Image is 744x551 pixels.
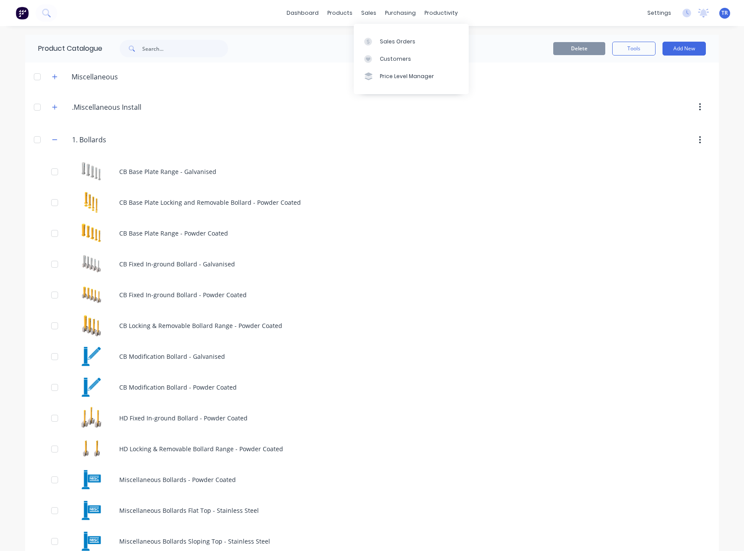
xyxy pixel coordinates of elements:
button: Tools [612,42,656,56]
div: purchasing [381,7,420,20]
input: Enter category name [72,134,175,145]
div: sales [357,7,381,20]
div: CB Modification Bollard - Powder CoatedCB Modification Bollard - Powder Coated [25,372,719,403]
div: CB Base Plate Range - Powder CoatedCB Base Plate Range - Powder Coated [25,218,719,249]
a: Price Level Manager [354,68,469,85]
div: Miscellaneous Bollards Flat Top - Stainless SteelMiscellaneous Bollards Flat Top - Stainless Steel [25,495,719,526]
div: products [323,7,357,20]
div: Customers [380,55,411,63]
div: settings [643,7,675,20]
button: Delete [553,42,605,55]
div: CB Locking & Removable Bollard Range - Powder CoatedCB Locking & Removable Bollard Range - Powder... [25,310,719,341]
button: Add New [662,42,706,56]
span: TR [721,9,728,17]
div: Miscellaneous [65,72,125,82]
img: Factory [16,7,29,20]
a: dashboard [282,7,323,20]
div: Price Level Manager [380,72,434,80]
div: CB Fixed In-ground Bollard - Powder CoatedCB Fixed In-ground Bollard - Powder Coated [25,279,719,310]
a: Sales Orders [354,33,469,50]
input: Search... [142,40,228,57]
input: Enter category name [72,102,175,112]
div: productivity [420,7,462,20]
div: Sales Orders [380,38,415,46]
div: Product Catalogue [25,35,102,62]
div: HD Locking & Removable Bollard Range - Powder CoatedHD Locking & Removable Bollard Range - Powder... [25,433,719,464]
div: CB Modification Bollard - Galvanised CB Modification Bollard - Galvanised [25,341,719,372]
div: CB Fixed In-ground Bollard - GalvanisedCB Fixed In-ground Bollard - Galvanised [25,249,719,279]
div: HD Fixed In-ground Bollard - Powder CoatedHD Fixed In-ground Bollard - Powder Coated [25,403,719,433]
a: Customers [354,50,469,68]
div: CB Base Plate Locking and Removable Bollard - Powder CoatedCB Base Plate Locking and Removable Bo... [25,187,719,218]
div: Miscellaneous Bollards - Powder CoatedMiscellaneous Bollards - Powder Coated [25,464,719,495]
div: CB Base Plate Range - GalvanisedCB Base Plate Range - Galvanised [25,156,719,187]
